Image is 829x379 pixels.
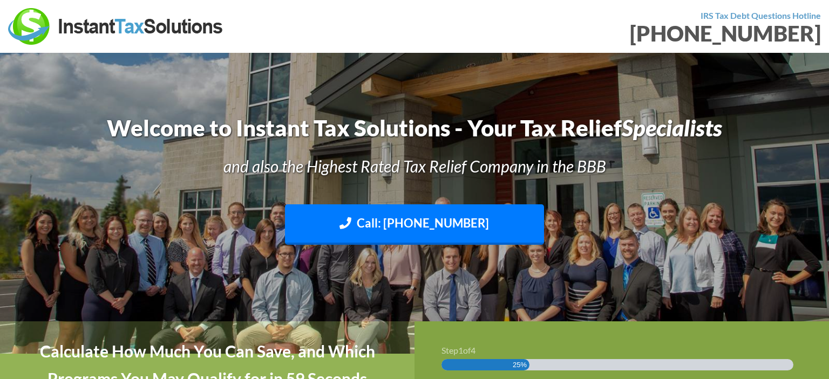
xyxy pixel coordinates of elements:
[93,112,736,144] h1: Welcome to Instant Tax Solutions - Your Tax Relief
[458,345,463,355] span: 1
[701,10,821,20] strong: IRS Tax Debt Questions Hotline
[8,20,224,30] a: Instant Tax Solutions Logo
[8,8,224,45] img: Instant Tax Solutions Logo
[93,155,736,177] h3: and also the Highest Rated Tax Relief Company in the BBB
[423,23,821,44] div: [PHONE_NUMBER]
[441,346,802,355] h3: Step of
[471,345,475,355] span: 4
[622,114,722,141] i: Specialists
[513,359,527,370] span: 25%
[285,204,543,245] a: Call: [PHONE_NUMBER]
